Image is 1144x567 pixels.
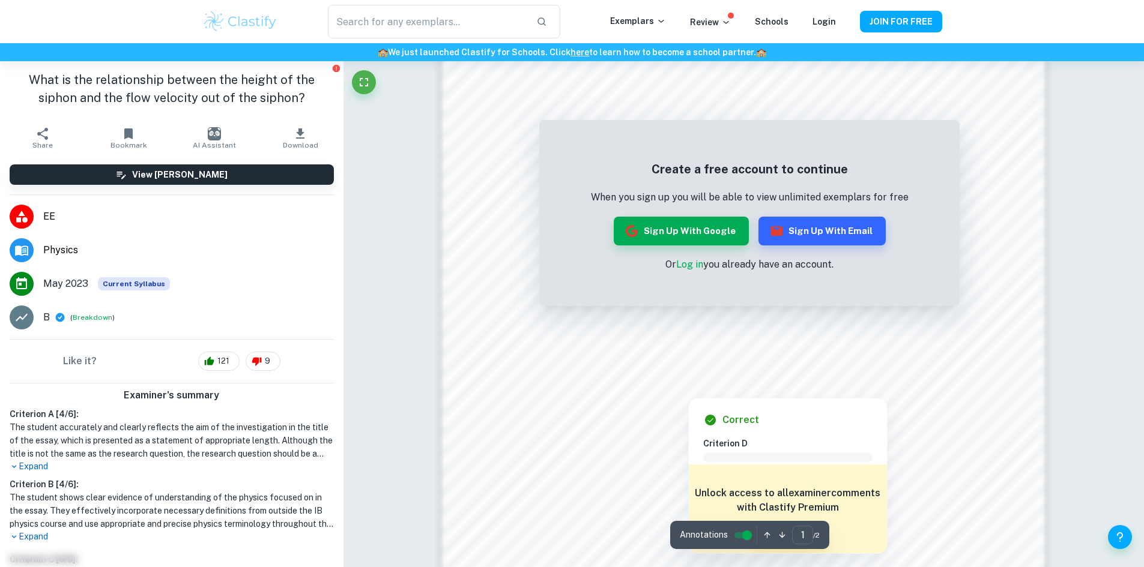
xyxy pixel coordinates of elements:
[110,141,147,149] span: Bookmark
[283,141,318,149] span: Download
[43,310,50,325] p: B
[695,486,881,515] h6: Unlock access to all examiner comments with Clastify Premium
[202,10,279,34] img: Clastify logo
[43,243,334,257] span: Physics
[211,355,236,367] span: 121
[208,127,221,140] img: AI Assistant
[10,460,334,473] p: Expand
[813,530,820,541] span: / 2
[132,168,228,181] h6: View [PERSON_NAME]
[1108,525,1132,549] button: Help and Feedback
[591,190,909,205] p: When you sign up you will be able to view unlimited exemplars for free
[10,407,334,421] h6: Criterion A [ 4 / 6 ]:
[43,277,88,291] span: May 2023
[570,47,589,57] a: here
[258,121,344,155] button: Download
[193,141,236,149] span: AI Assistant
[98,277,170,290] div: This exemplar is based on the current syllabus. Feel free to refer to it for inspiration/ideas wh...
[73,312,112,323] button: Breakdown
[10,421,334,460] h1: The student accurately and clearly reflects the aim of the investigation in the title of the essa...
[10,530,334,543] p: Expand
[591,257,909,272] p: Or you already have an account.
[70,312,115,323] span: ( )
[10,164,334,185] button: View [PERSON_NAME]
[10,491,334,530] h1: The student shows clear evidence of understanding of the physics focused on in the essay. They ef...
[755,17,788,26] a: Schools
[332,64,341,73] button: Report issue
[10,71,334,107] h1: What is the relationship between the height of the siphon and the flow velocity out of the siphon?
[10,478,334,491] h6: Criterion B [ 4 / 6 ]:
[2,46,1142,59] h6: We just launched Clastify for Schools. Click to learn how to become a school partner.
[63,354,97,368] h6: Like it?
[258,355,277,367] span: 9
[98,277,170,290] span: Current Syllabus
[690,16,731,29] p: Review
[378,47,388,57] span: 🏫
[328,5,526,38] input: Search for any exemplars...
[198,352,240,371] div: 121
[352,70,376,94] button: Fullscreen
[86,121,172,155] button: Bookmark
[591,160,909,178] h5: Create a free account to continue
[614,217,749,245] button: Sign up with Google
[703,437,882,450] h6: Criterion D
[758,217,886,245] button: Sign up with Email
[680,529,728,541] span: Annotations
[813,17,836,26] a: Login
[676,259,703,270] a: Log in
[722,413,759,427] h6: Correct
[610,14,666,28] p: Exemplars
[32,141,53,149] span: Share
[246,352,280,371] div: 9
[756,47,766,57] span: 🏫
[43,209,334,224] span: EE
[5,388,339,403] h6: Examiner's summary
[172,121,258,155] button: AI Assistant
[860,11,942,32] button: JOIN FOR FREE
